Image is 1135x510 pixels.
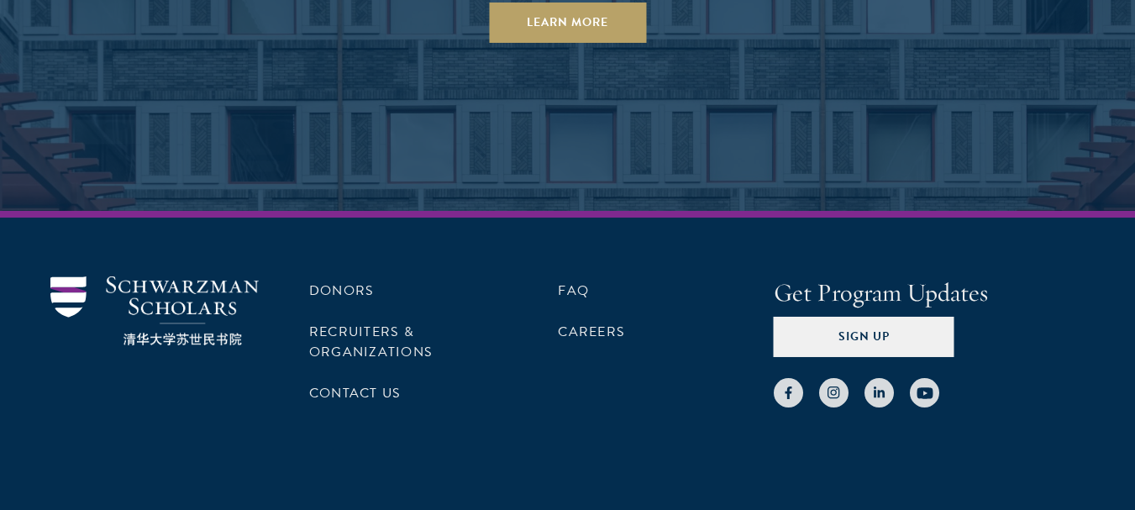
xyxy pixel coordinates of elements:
[558,281,589,301] a: FAQ
[774,276,1085,310] h4: Get Program Updates
[558,322,625,342] a: Careers
[50,276,259,346] img: Schwarzman Scholars
[774,317,954,357] button: Sign Up
[309,322,433,362] a: Recruiters & Organizations
[309,383,401,403] a: Contact Us
[489,3,646,43] a: Learn More
[309,281,374,301] a: Donors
